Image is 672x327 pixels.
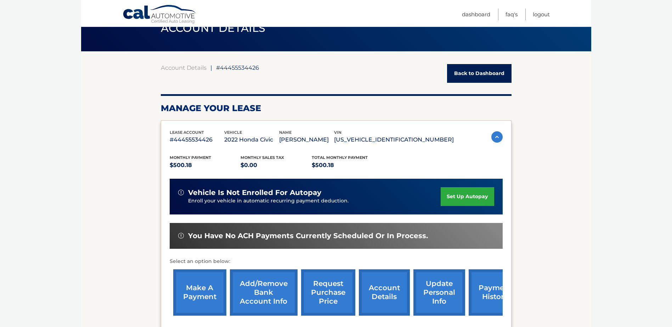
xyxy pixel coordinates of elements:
[188,188,321,197] span: vehicle is not enrolled for autopay
[533,8,550,20] a: Logout
[447,64,512,83] a: Back to Dashboard
[469,269,522,316] a: payment history
[170,135,225,145] p: #44455534426
[123,5,197,25] a: Cal Automotive
[506,8,518,20] a: FAQ's
[301,269,355,316] a: request purchase price
[161,22,266,35] span: ACCOUNT DETAILS
[216,64,259,71] span: #44455534426
[170,257,503,266] p: Select an option below:
[161,64,207,71] a: Account Details
[170,130,204,135] span: lease account
[441,187,494,206] a: set up autopay
[170,155,211,160] span: Monthly Payment
[224,135,279,145] p: 2022 Honda Civic
[178,233,184,239] img: alert-white.svg
[224,130,242,135] span: vehicle
[188,197,441,205] p: Enroll your vehicle in automatic recurring payment deduction.
[161,103,512,114] h2: Manage Your Lease
[241,155,284,160] span: Monthly sales Tax
[170,160,241,170] p: $500.18
[241,160,312,170] p: $0.00
[334,135,454,145] p: [US_VEHICLE_IDENTIFICATION_NUMBER]
[413,269,465,316] a: update personal info
[491,131,503,143] img: accordion-active.svg
[230,269,298,316] a: Add/Remove bank account info
[462,8,490,20] a: Dashboard
[312,155,368,160] span: Total Monthly Payment
[210,64,212,71] span: |
[279,135,334,145] p: [PERSON_NAME]
[173,269,226,316] a: make a payment
[359,269,410,316] a: account details
[279,130,292,135] span: name
[188,231,428,240] span: You have no ACH payments currently scheduled or in process.
[312,160,383,170] p: $500.18
[178,190,184,195] img: alert-white.svg
[334,130,341,135] span: vin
